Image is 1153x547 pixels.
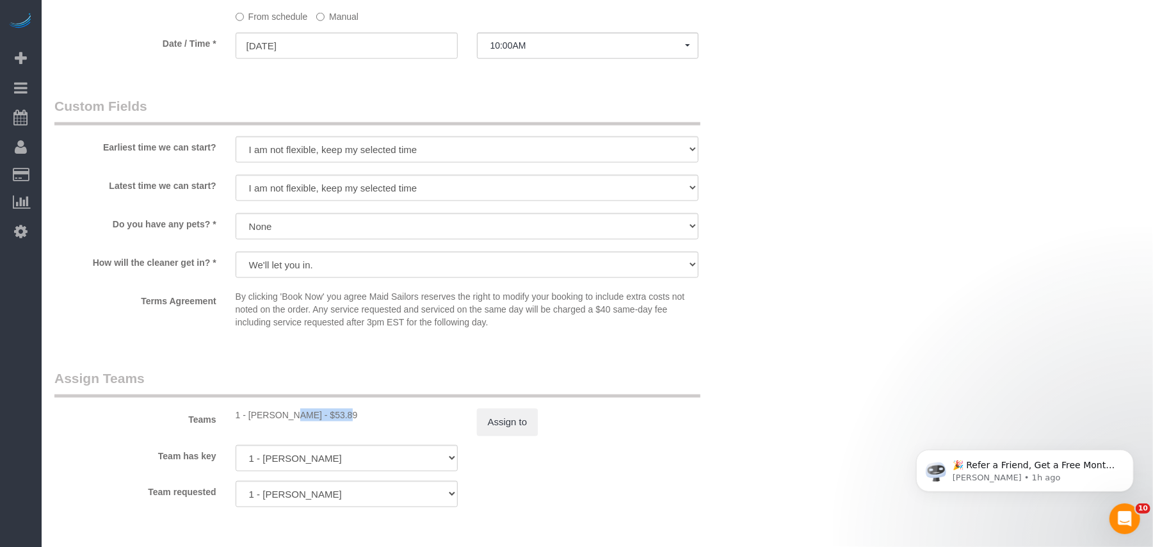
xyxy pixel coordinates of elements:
[236,290,699,329] p: By clicking 'Book Now' you agree Maid Sailors reserves the right to modify your booking to includ...
[45,481,226,498] label: Team requested
[45,290,226,307] label: Terms Agreement
[54,97,700,126] legend: Custom Fields
[8,13,33,31] img: Automaid Logo
[45,136,226,154] label: Earliest time we can start?
[236,13,244,21] input: From schedule
[1109,503,1140,534] iframe: Intercom live chat
[45,445,226,462] label: Team has key
[897,423,1153,512] iframe: Intercom notifications message
[490,40,686,51] span: 10:00AM
[236,409,458,421] div: 3.17 hours x $17.00/hour
[316,13,325,21] input: Manual
[1136,503,1150,514] span: 10
[45,409,226,426] label: Teams
[316,6,359,23] label: Manual
[236,6,308,23] label: From schedule
[45,252,226,269] label: How will the cleaner get in? *
[477,33,699,59] button: 10:00AM
[45,213,226,231] label: Do you have any pets? *
[45,33,226,50] label: Date / Time *
[236,33,458,59] input: MM/DD/YYYY
[54,369,700,398] legend: Assign Teams
[45,175,226,192] label: Latest time we can start?
[477,409,538,436] button: Assign to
